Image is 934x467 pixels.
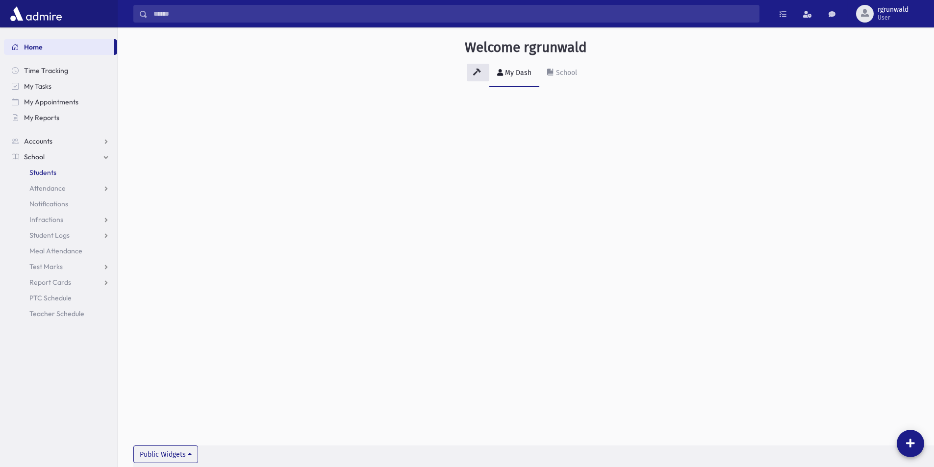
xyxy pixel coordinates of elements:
[29,184,66,193] span: Attendance
[503,69,531,77] div: My Dash
[148,5,759,23] input: Search
[4,180,117,196] a: Attendance
[24,152,45,161] span: School
[4,212,117,227] a: Infractions
[4,165,117,180] a: Students
[465,39,587,56] h3: Welcome rgrunwald
[24,113,59,122] span: My Reports
[4,243,117,259] a: Meal Attendance
[4,306,117,321] a: Teacher Schedule
[554,69,577,77] div: School
[29,168,56,177] span: Students
[24,137,52,146] span: Accounts
[4,227,117,243] a: Student Logs
[29,215,63,224] span: Infractions
[4,259,117,274] a: Test Marks
[24,98,78,106] span: My Appointments
[8,4,64,24] img: AdmirePro
[24,82,51,91] span: My Tasks
[878,14,909,22] span: User
[24,43,43,51] span: Home
[4,133,117,149] a: Accounts
[29,278,71,287] span: Report Cards
[4,63,117,78] a: Time Tracking
[4,290,117,306] a: PTC Schedule
[4,78,117,94] a: My Tasks
[4,196,117,212] a: Notifications
[4,110,117,125] a: My Reports
[29,309,84,318] span: Teacher Schedule
[29,294,72,302] span: PTC Schedule
[133,445,198,463] button: Public Widgets
[4,274,117,290] a: Report Cards
[24,66,68,75] span: Time Tracking
[29,246,82,255] span: Meal Attendance
[29,199,68,208] span: Notifications
[4,149,117,165] a: School
[4,39,114,55] a: Home
[4,94,117,110] a: My Appointments
[539,60,585,87] a: School
[489,60,539,87] a: My Dash
[29,262,63,271] span: Test Marks
[29,231,70,240] span: Student Logs
[878,6,909,14] span: rgrunwald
